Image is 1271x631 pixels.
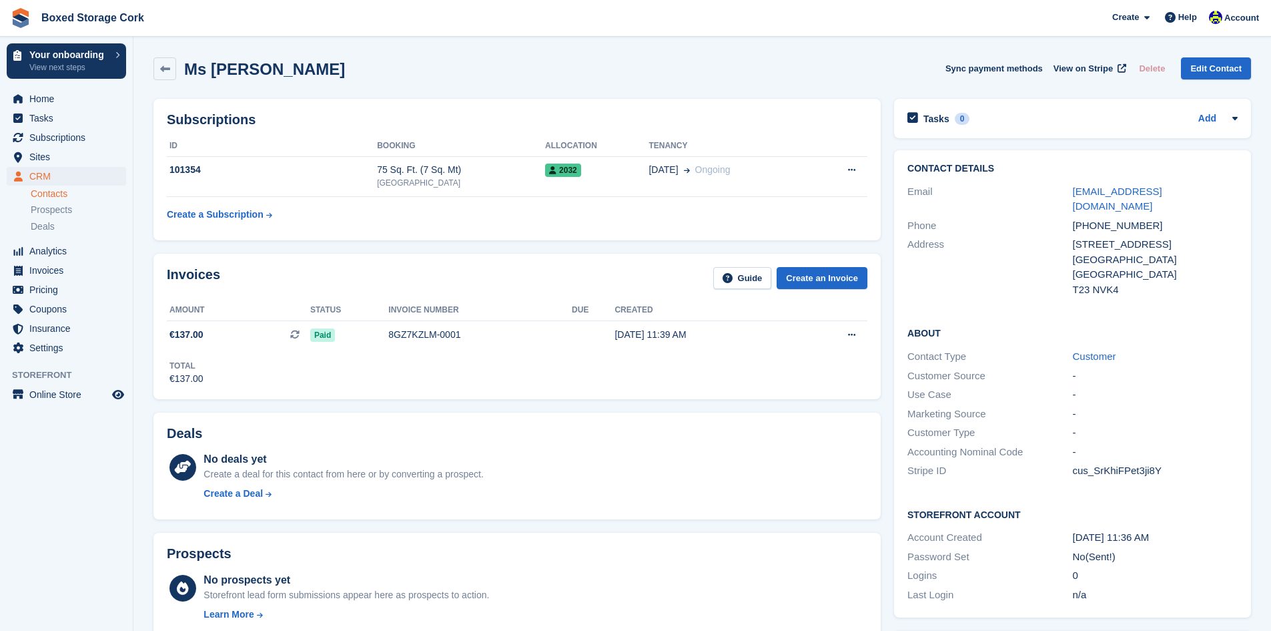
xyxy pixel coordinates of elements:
a: menu [7,148,126,166]
img: Vincent [1209,11,1222,24]
a: menu [7,109,126,128]
p: View next steps [29,61,109,73]
span: Tasks [29,109,109,128]
h2: Invoices [167,267,220,289]
div: [PHONE_NUMBER] [1073,218,1238,234]
span: €137.00 [169,328,203,342]
div: 75 Sq. Ft. (7 Sq. Mt) [377,163,545,177]
span: Ongoing [695,164,731,175]
a: menu [7,89,126,108]
span: 2032 [545,164,581,177]
div: Account Created [907,530,1072,546]
span: Invoices [29,261,109,280]
div: Stripe ID [907,463,1072,479]
div: Phone [907,218,1072,234]
h2: About [907,326,1238,339]
h2: Prospects [167,546,232,562]
a: menu [7,339,126,357]
div: Password Set [907,550,1072,565]
div: [GEOGRAPHIC_DATA] [377,177,545,189]
div: Customer Source [907,369,1072,384]
th: Tenancy [649,136,811,157]
div: Storefront lead form submissions appear here as prospects to action. [203,588,489,602]
div: €137.00 [169,372,203,386]
th: Amount [167,300,310,321]
a: Edit Contact [1181,57,1251,79]
span: [DATE] [649,163,678,177]
span: Pricing [29,280,109,299]
div: Create a deal for this contact from here or by converting a prospect. [203,467,483,481]
p: Your onboarding [29,50,109,59]
div: No prospects yet [203,572,489,588]
span: Subscriptions [29,128,109,147]
h2: Tasks [923,113,949,125]
div: [DATE] 11:39 AM [614,328,796,342]
div: Accounting Nominal Code [907,445,1072,460]
a: menu [7,280,126,299]
a: menu [7,385,126,404]
div: Contact Type [907,349,1072,365]
div: Customer Type [907,425,1072,441]
span: (Sent!) [1086,551,1116,562]
span: Paid [310,329,335,342]
th: Allocation [545,136,649,157]
a: Create a Deal [203,487,483,501]
img: stora-icon-8386f47178a22dfd0bd8f6a31ec36ba5ce8667c1dd55bd0f319d3a0aa187defe.svg [11,8,31,28]
div: - [1073,369,1238,384]
th: Status [310,300,388,321]
a: Preview store [110,387,126,403]
div: - [1073,425,1238,441]
h2: Deals [167,426,202,441]
a: Add [1198,112,1216,127]
th: Created [614,300,796,321]
a: View on Stripe [1048,57,1129,79]
h2: Contact Details [907,164,1238,174]
div: Last Login [907,588,1072,603]
a: Create an Invoice [777,267,867,289]
span: Online Store [29,385,109,404]
div: 0 [1073,568,1238,584]
a: Customer [1073,351,1116,362]
th: Booking [377,136,545,157]
span: Storefront [12,369,133,382]
span: Create [1112,11,1139,24]
div: - [1073,445,1238,460]
div: T23 NVK4 [1073,282,1238,298]
div: Use Case [907,387,1072,403]
a: Guide [713,267,772,289]
div: cus_SrKhiFPet3ji8Y [1073,463,1238,479]
span: Help [1178,11,1197,24]
a: Boxed Storage Cork [36,7,149,29]
div: Marketing Source [907,407,1072,422]
h2: Subscriptions [167,112,867,128]
div: [STREET_ADDRESS] [1073,237,1238,252]
div: 8GZ7KZLM-0001 [388,328,572,342]
th: Invoice number [388,300,572,321]
a: Contacts [31,188,126,200]
span: Account [1224,11,1259,25]
span: CRM [29,167,109,186]
span: Sites [29,148,109,166]
div: No [1073,550,1238,565]
a: menu [7,261,126,280]
a: Prospects [31,203,126,217]
span: Insurance [29,319,109,338]
h2: Ms [PERSON_NAME] [184,60,345,78]
div: Email [907,184,1072,214]
a: menu [7,300,126,319]
div: No deals yet [203,451,483,467]
div: n/a [1073,588,1238,603]
div: Create a Subscription [167,208,264,222]
div: 0 [955,113,970,125]
span: View on Stripe [1053,62,1113,75]
div: Logins [907,568,1072,584]
a: [EMAIL_ADDRESS][DOMAIN_NAME] [1073,186,1162,212]
a: menu [7,167,126,186]
a: Deals [31,220,126,234]
span: Settings [29,339,109,357]
div: Create a Deal [203,487,263,501]
th: Due [572,300,614,321]
span: Home [29,89,109,108]
button: Delete [1134,57,1170,79]
h2: Storefront Account [907,507,1238,521]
